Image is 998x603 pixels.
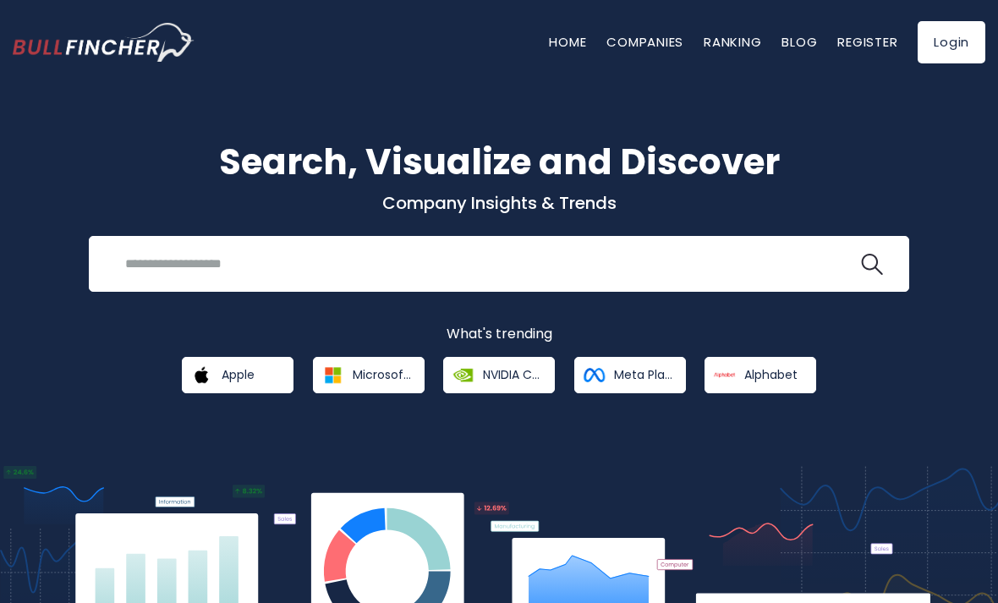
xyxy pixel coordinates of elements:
h1: Search, Visualize and Discover [13,135,985,189]
a: Microsoft Corporation [313,357,425,393]
span: Microsoft Corporation [353,367,413,382]
a: Register [837,33,897,51]
a: Home [549,33,586,51]
span: Apple [222,367,255,382]
img: bullfincher logo [13,23,195,62]
p: Company Insights & Trends [13,192,985,214]
a: Blog [781,33,817,51]
span: Meta Platforms [614,367,674,382]
span: Alphabet [744,367,798,382]
a: Alphabet [705,357,816,393]
a: Ranking [704,33,761,51]
a: Meta Platforms [574,357,686,393]
img: search icon [861,254,883,276]
p: What's trending [13,326,985,343]
a: Companies [606,33,683,51]
a: NVIDIA Corporation [443,357,555,393]
a: Login [918,21,985,63]
a: Go to homepage [13,23,195,62]
a: Apple [182,357,293,393]
span: NVIDIA Corporation [483,367,543,382]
